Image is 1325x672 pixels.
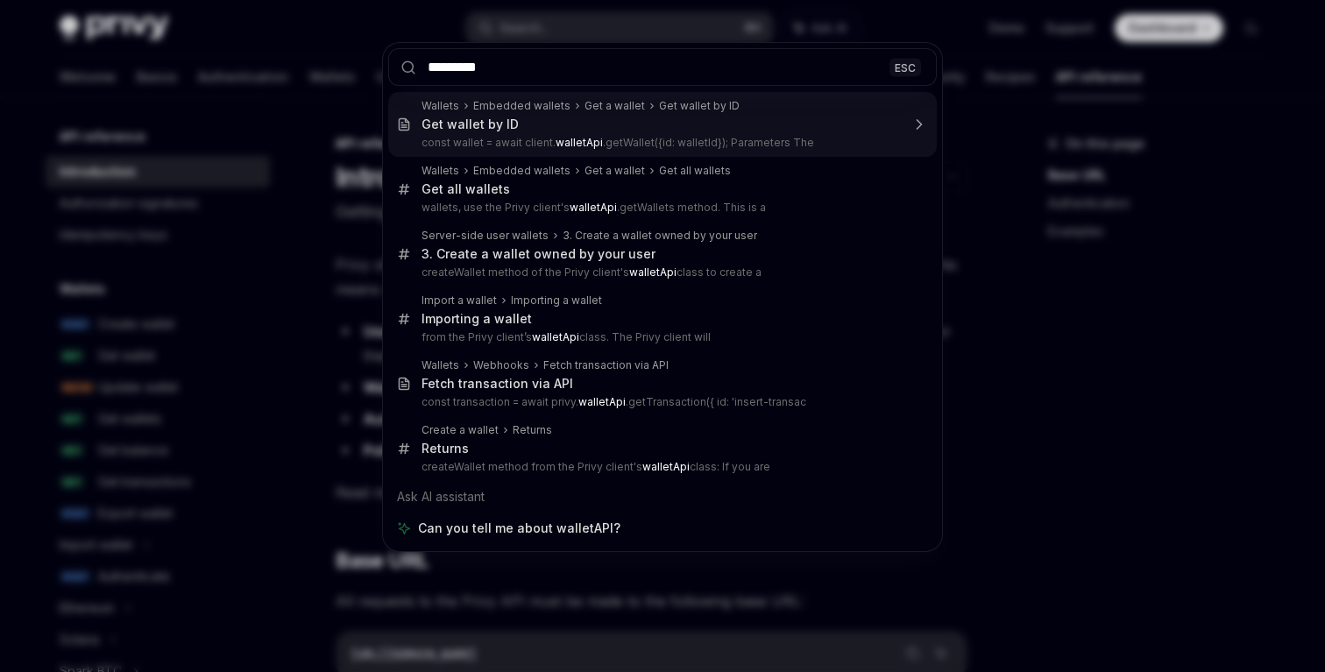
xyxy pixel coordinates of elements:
div: Returns [513,423,552,437]
div: Get a wallet [585,99,645,113]
div: Get wallet by ID [422,117,519,132]
div: Importing a wallet [422,311,532,327]
b: walletApi [629,265,677,279]
div: Webhooks [473,358,529,372]
p: createWallet method of the Privy client's class to create a [422,265,900,279]
div: Returns [422,441,469,456]
div: Get all wallets [659,164,731,178]
p: from the Privy client’s class. The Privy client will [422,330,900,344]
p: createWallet method from the Privy client's class: If you are [422,460,900,474]
b: walletApi [556,136,603,149]
div: Get all wallets [422,181,510,197]
div: 3. Create a wallet owned by your user [422,246,655,262]
b: walletApi [642,460,690,473]
div: Server-side user wallets [422,229,549,243]
div: Ask AI assistant [388,481,937,513]
div: Wallets [422,164,459,178]
div: Create a wallet [422,423,499,437]
div: Get a wallet [585,164,645,178]
b: walletApi [578,395,626,408]
div: Embedded wallets [473,99,570,113]
div: Import a wallet [422,294,497,308]
div: Wallets [422,99,459,113]
b: walletApi [532,330,579,343]
div: Wallets [422,358,459,372]
p: wallets, use the Privy client's .getWallets method. This is a [422,201,900,215]
p: const transaction = await privy. .getTransaction({ id: 'insert-transac [422,395,900,409]
p: const wallet = await client. .getWallet({id: walletId}); Parameters The [422,136,900,150]
div: 3. Create a wallet owned by your user [563,229,757,243]
span: Can you tell me about walletAPI? [418,520,620,537]
div: Embedded wallets [473,164,570,178]
div: Fetch transaction via API [422,376,573,392]
div: ESC [889,58,921,76]
div: Get wallet by ID [659,99,740,113]
div: Fetch transaction via API [543,358,669,372]
b: walletApi [570,201,617,214]
div: Importing a wallet [511,294,602,308]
